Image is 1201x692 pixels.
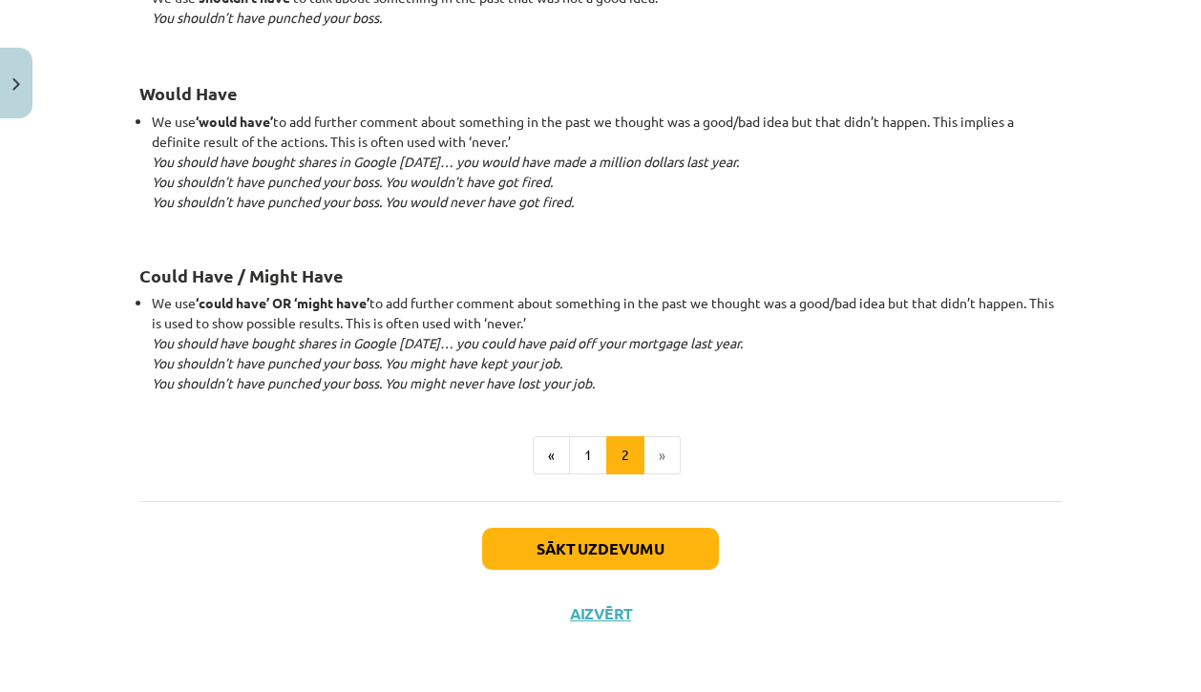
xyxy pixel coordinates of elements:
[139,82,238,104] strong: Would Have
[139,264,344,286] strong: Could Have / Might Have
[152,334,743,351] em: You should have bought shares in Google [DATE]… you could have paid off your mortgage last year.
[152,173,553,190] em: You shouldn’t have punched your boss. You wouldn’t have got fired.
[196,294,369,311] strong: ‘could have’ OR ‘might have’
[564,604,637,623] button: Aizvērt
[569,436,607,474] button: 1
[606,436,644,474] button: 2
[12,78,20,91] img: icon-close-lesson-0947bae3869378f0d4975bcd49f059093ad1ed9edebbc8119c70593378902aed.svg
[152,112,1062,232] li: We use to add further comment about something in the past we thought was a good/bad idea but that...
[152,374,595,391] em: You shouldn’t have punched your boss. You might never have lost your job.
[152,9,382,26] em: You shouldn’t have punched your boss.
[152,293,1062,393] li: We use to add further comment about something in the past we thought was a good/bad idea but that...
[152,153,739,170] em: You should have bought shares in Google [DATE]… you would have made a million dollars last year.
[533,436,570,474] button: «
[196,113,273,130] strong: ‘would have’
[482,528,719,570] button: Sākt uzdevumu
[139,436,1062,474] nav: Page navigation example
[152,193,574,210] em: You shouldn’t have punched your boss. You would never have got fired.
[152,354,562,371] em: You shouldn’t have punched your boss. You might have kept your job.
